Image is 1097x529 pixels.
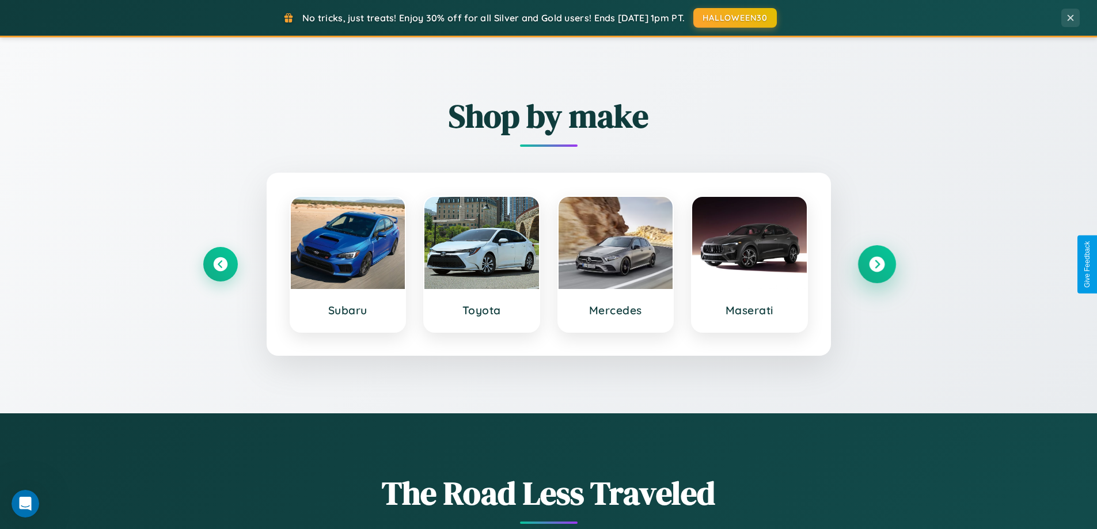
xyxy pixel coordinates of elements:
[704,303,795,317] h3: Maserati
[436,303,527,317] h3: Toyota
[1083,241,1091,288] div: Give Feedback
[302,12,685,24] span: No tricks, just treats! Enjoy 30% off for all Silver and Gold users! Ends [DATE] 1pm PT.
[570,303,662,317] h3: Mercedes
[12,490,39,517] iframe: Intercom live chat
[693,8,777,28] button: HALLOWEEN30
[302,303,394,317] h3: Subaru
[203,471,894,515] h1: The Road Less Traveled
[203,94,894,138] h2: Shop by make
